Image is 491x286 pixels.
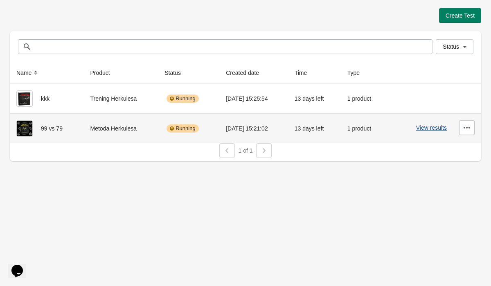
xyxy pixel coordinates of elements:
[223,65,270,80] button: Created date
[439,8,481,23] button: Create Test
[13,65,43,80] button: Name
[446,12,475,19] span: Create Test
[226,120,281,137] div: [DATE] 15:21:02
[167,95,198,103] div: Running
[344,65,371,80] button: Type
[90,120,152,137] div: Metoda Herkulesa
[161,65,192,80] button: Status
[226,90,281,107] div: [DATE] 15:25:54
[443,43,459,50] span: Status
[167,124,198,133] div: Running
[436,39,473,54] button: Status
[238,147,252,154] span: 1 of 1
[295,120,334,137] div: 13 days left
[87,65,122,80] button: Product
[16,120,77,137] div: 99 vs 79
[416,124,447,131] button: View results
[295,90,334,107] div: 13 days left
[90,90,152,107] div: Trening Herkulesa
[347,120,381,137] div: 1 product
[16,90,77,107] div: kkk
[347,90,381,107] div: 1 product
[291,65,319,80] button: Time
[8,253,34,278] iframe: chat widget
